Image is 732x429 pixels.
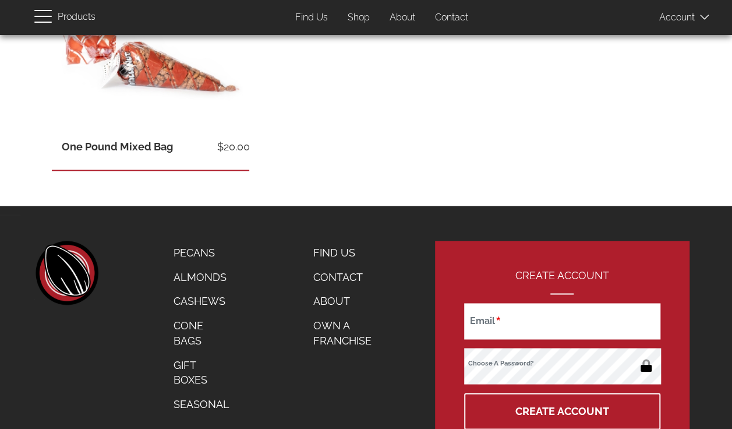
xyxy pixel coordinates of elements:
[287,6,337,29] a: Find Us
[464,270,660,294] h2: Create Account
[165,314,238,353] a: Cone Bags
[165,353,238,392] a: Gift Boxes
[464,303,660,339] input: Email
[381,6,424,29] a: About
[34,241,98,305] a: home
[165,392,238,417] a: Seasonal
[305,314,398,353] a: Own a Franchise
[339,6,379,29] a: Shop
[305,265,398,290] a: Contact
[165,241,238,265] a: Pecans
[426,6,477,29] a: Contact
[165,265,238,290] a: Almonds
[165,289,238,314] a: Cashews
[305,289,398,314] a: About
[62,140,173,153] a: One Pound Mixed Bag
[305,241,398,265] a: Find Us
[58,9,96,26] span: Products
